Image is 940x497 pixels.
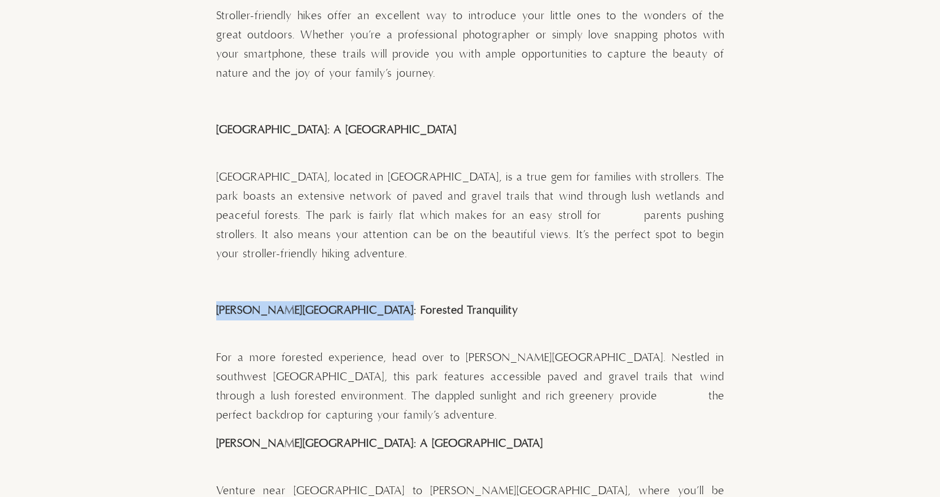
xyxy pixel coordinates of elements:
strong: [PERSON_NAME][GEOGRAPHIC_DATA]: Forested Tranquility [216,304,518,318]
p: For a more forested experience, head over to [PERSON_NAME][GEOGRAPHIC_DATA]. Nestled in southwest... [216,349,724,425]
p: [GEOGRAPHIC_DATA], located in [GEOGRAPHIC_DATA], is a true gem for families with strollers. The p... [216,168,724,264]
strong: [GEOGRAPHIC_DATA]: A [GEOGRAPHIC_DATA] [216,123,457,137]
p: Stroller-friendly hikes offer an excellent way to introduce your little ones to the wonders of th... [216,7,724,83]
strong: [PERSON_NAME][GEOGRAPHIC_DATA]: A [GEOGRAPHIC_DATA] [216,437,543,451]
